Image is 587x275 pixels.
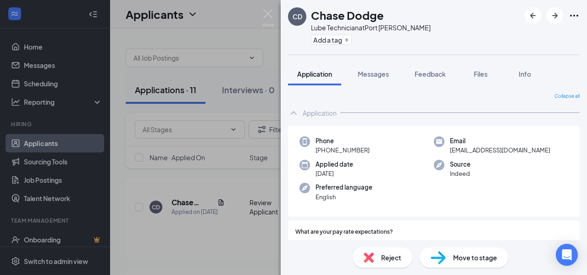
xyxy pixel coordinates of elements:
span: Source [450,160,471,169]
div: CD [293,12,302,21]
span: Email [450,136,550,146]
span: Feedback [415,70,446,78]
span: What are your pay rate expectations? [295,228,393,236]
svg: ArrowRight [549,10,560,21]
svg: ChevronUp [288,107,299,118]
span: Messages [358,70,389,78]
div: Lube Technician at Port [PERSON_NAME] [311,23,431,32]
button: ArrowRight [547,7,563,24]
span: English [316,192,372,202]
svg: ArrowLeftNew [527,10,538,21]
span: Collapse all [554,93,580,100]
span: Preferred language [316,183,372,192]
div: Open Intercom Messenger [556,244,578,266]
div: Application [303,108,337,118]
span: [EMAIL_ADDRESS][DOMAIN_NAME] [450,146,550,155]
svg: Ellipses [569,10,580,21]
span: Applied date [316,160,353,169]
span: Files [474,70,487,78]
button: PlusAdd a tag [311,35,352,45]
button: ArrowLeftNew [525,7,541,24]
span: Application [297,70,332,78]
span: [PHONE_NUMBER] [316,146,370,155]
span: Reject [381,253,401,263]
svg: Plus [344,37,349,43]
span: Indeed [450,169,471,178]
span: Info [519,70,531,78]
span: Phone [316,136,370,146]
h1: Chase Dodge [311,7,384,23]
span: Move to stage [453,253,497,263]
span: [DATE] [316,169,353,178]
